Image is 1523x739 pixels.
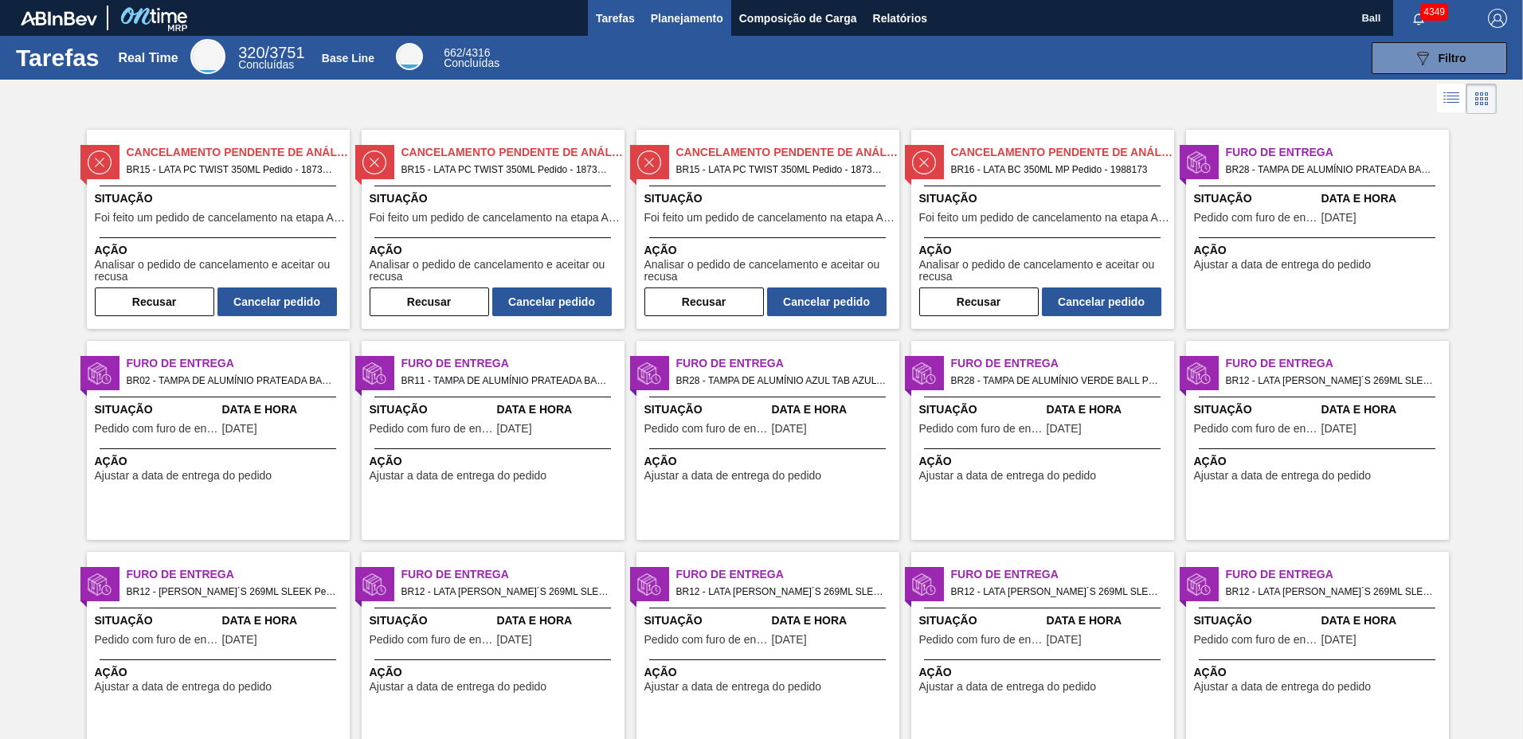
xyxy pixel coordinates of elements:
[1194,423,1317,435] span: Pedido com furo de entrega
[497,634,532,646] span: 13/08/2025,
[644,284,887,316] div: Completar tarefa: 29727783
[919,453,1170,470] span: Ação
[1226,566,1449,583] span: Furo de Entrega
[919,190,1170,207] span: Situação
[95,212,346,224] span: Foi feito um pedido de cancelamento na etapa Aguardando Faturamento
[492,287,612,316] button: Cancelar pedido
[1372,42,1507,74] button: Filtro
[1194,664,1445,681] span: Ação
[95,287,214,316] button: Recusar
[651,9,723,28] span: Planejamento
[912,362,936,385] img: status
[1194,212,1317,224] span: Pedido com furo de entrega
[1187,362,1211,385] img: status
[1393,7,1444,29] button: Notificações
[772,423,807,435] span: 12/08/2025,
[88,151,112,174] img: status
[1488,9,1507,28] img: Logout
[370,190,621,207] span: Situação
[1194,681,1372,693] span: Ajustar a data de entrega do pedido
[919,287,1039,316] button: Recusar
[644,470,822,482] span: Ajustar a data de entrega do pedido
[644,401,768,418] span: Situação
[1194,242,1445,259] span: Ação
[644,453,895,470] span: Ação
[222,612,346,629] span: Data e Hora
[1047,612,1170,629] span: Data e Hora
[95,634,218,646] span: Pedido com furo de entrega
[1321,190,1445,207] span: Data e Hora
[370,664,621,681] span: Ação
[1047,401,1170,418] span: Data e Hora
[362,573,386,596] img: status
[127,355,350,372] span: Furo de Entrega
[1194,612,1317,629] span: Situação
[322,52,374,65] div: Base Line
[919,401,1043,418] span: Situação
[95,242,346,259] span: Ação
[370,681,547,693] span: Ajustar a data de entrega do pedido
[362,362,386,385] img: status
[370,612,493,629] span: Situação
[370,259,621,283] span: Analisar o pedido de cancelamento e aceitar ou recusa
[919,242,1170,259] span: Ação
[1194,453,1445,470] span: Ação
[497,401,621,418] span: Data e Hora
[676,161,887,178] span: BR15 - LATA PC TWIST 350ML Pedido - 1873064
[919,423,1043,435] span: Pedido com furo de entrega
[444,46,462,59] span: 662
[401,583,612,600] span: BR12 - LATA MIKE´S 269ML SLEEK Pedido - 621548
[919,612,1043,629] span: Situação
[401,144,624,161] span: Cancelamento Pendente de Análise
[396,43,423,70] div: Base Line
[238,44,264,61] span: 320
[772,634,807,646] span: 13/08/2025,
[919,212,1170,224] span: Foi feito um pedido de cancelamento na etapa Aguardando Faturamento
[873,9,927,28] span: Relatórios
[1194,190,1317,207] span: Situação
[596,9,635,28] span: Tarefas
[370,453,621,470] span: Ação
[370,401,493,418] span: Situação
[1321,212,1357,224] span: 13/08/2025,
[951,161,1161,178] span: BR16 - LATA BC 350ML MP Pedido - 1988173
[772,612,895,629] span: Data e Hora
[1437,84,1466,114] div: Visão em Lista
[919,634,1043,646] span: Pedido com furo de entrega
[127,566,350,583] span: Furo de Entrega
[739,9,857,28] span: Composição de Carga
[362,151,386,174] img: status
[644,423,768,435] span: Pedido com furo de entrega
[370,470,547,482] span: Ajustar a data de entrega do pedido
[401,355,624,372] span: Furo de Entrega
[1047,423,1082,435] span: 12/08/2025,
[1420,3,1448,21] span: 4349
[444,57,499,69] span: Concluídas
[95,401,218,418] span: Situação
[370,423,493,435] span: Pedido com furo de entrega
[1226,144,1449,161] span: Furo de Entrega
[676,583,887,600] span: BR12 - LATA MIKE´S 269ML SLEEK Pedido - 621549
[644,190,895,207] span: Situação
[1226,372,1436,389] span: BR12 - LATA MIKE´S 269ML SLEEK Pedido - 460677
[95,190,346,207] span: Situação
[1042,287,1161,316] button: Cancelar pedido
[919,284,1161,316] div: Completar tarefa: 29727784
[1187,151,1211,174] img: status
[95,284,337,316] div: Completar tarefa: 29727762
[238,58,294,71] span: Concluídas
[951,566,1174,583] span: Furo de Entrega
[919,681,1097,693] span: Ajustar a data de entrega do pedido
[444,48,499,68] div: Base Line
[919,470,1097,482] span: Ajustar a data de entrega do pedido
[919,259,1170,283] span: Analisar o pedido de cancelamento e aceitar ou recusa
[217,287,337,316] button: Cancelar pedido
[1439,52,1466,65] span: Filtro
[951,355,1174,372] span: Furo de Entrega
[637,573,661,596] img: status
[21,11,97,25] img: TNhmsLtSVTkK8tSr43FrP2fwEKptu5GPRR3wAAAABJRU5ErkJggg==
[644,287,764,316] button: Recusar
[1194,634,1317,646] span: Pedido com furo de entrega
[190,39,225,74] div: Real Time
[951,372,1161,389] span: BR28 - TAMPA DE ALUMÍNIO VERDE BALL Pedido - 1994283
